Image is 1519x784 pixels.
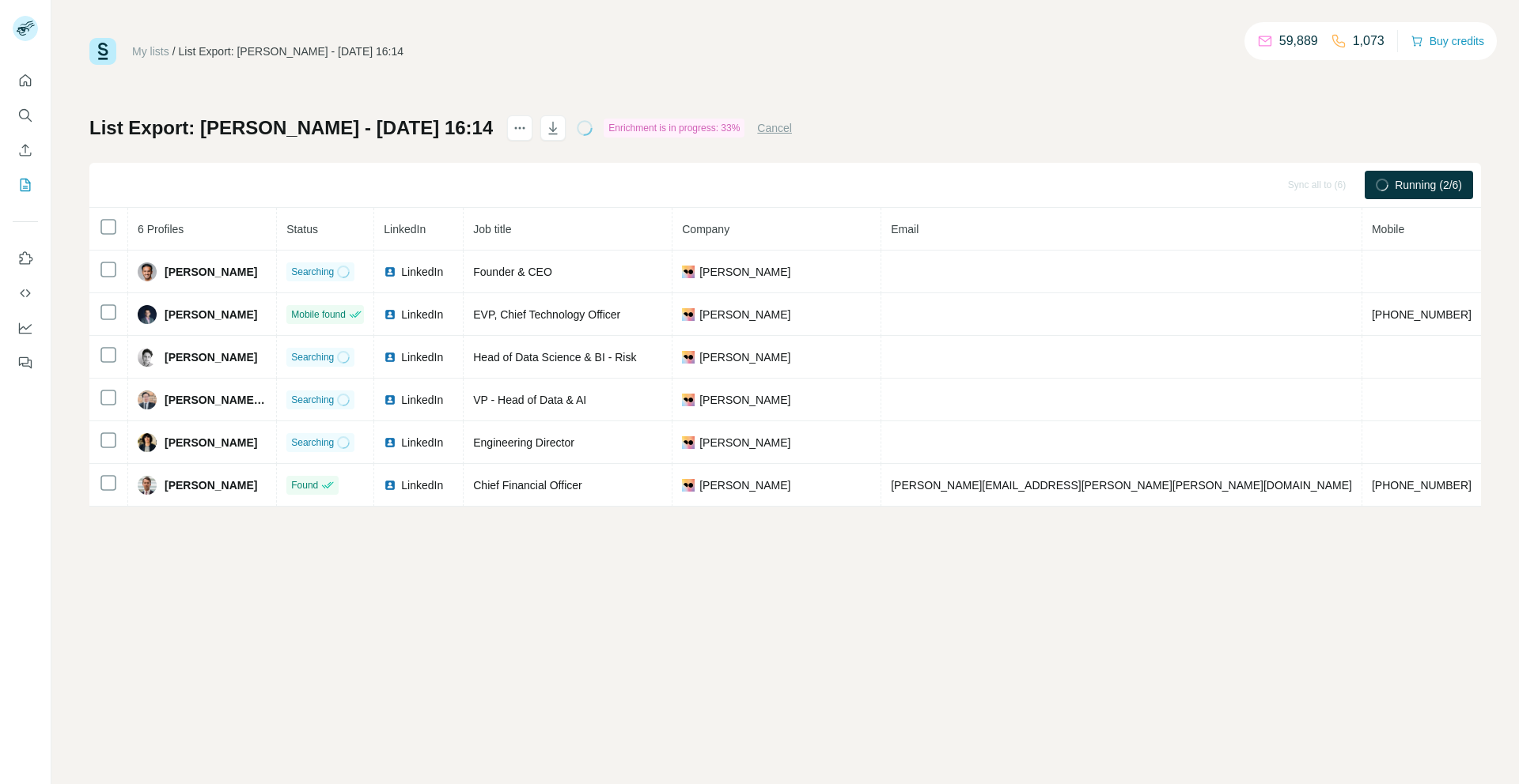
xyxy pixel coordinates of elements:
[291,393,334,407] span: Searching
[165,392,267,408] span: [PERSON_NAME], PhD
[179,43,404,59] div: List Export: [PERSON_NAME] - [DATE] 16:14
[13,136,38,164] button: Enrich CSV
[384,308,396,321] img: LinkedIn logo
[699,307,790,322] span: [PERSON_NAME]
[138,348,157,367] img: Avatar
[757,120,792,136] button: Cancel
[13,171,38,199] button: My lists
[291,350,334,364] span: Searching
[699,349,790,365] span: [PERSON_NAME]
[401,477,443,493] span: LinkedIn
[13,349,38,377] button: Feedback
[13,66,38,95] button: Quick start
[1372,479,1472,492] span: [PHONE_NUMBER]
[165,307,257,322] span: [PERSON_NAME]
[682,479,695,492] img: company-logo
[165,477,257,493] span: [PERSON_NAME]
[138,305,157,324] img: Avatar
[1411,30,1484,52] button: Buy credits
[89,38,116,65] img: Surfe Logo
[138,262,157,281] img: Avatar
[682,394,695,406] img: company-logo
[13,244,38,273] button: Use Surfe on LinkedIn
[13,314,38,342] button: Dashboard
[1372,308,1472,321] span: [PHONE_NUMBER]
[1372,223,1404,236] span: Mobile
[13,101,38,130] button: Search
[682,436,695,449] img: company-logo
[1279,32,1318,51] p: 59,889
[165,349,257,365] span: [PERSON_NAME]
[384,223,426,236] span: LinkedIn
[291,435,334,450] span: Searching
[138,433,157,452] img: Avatar
[473,351,636,364] span: Head of Data Science & BI - Risk
[138,476,157,495] img: Avatar
[401,264,443,280] span: LinkedIn
[384,266,396,278] img: LinkedIn logo
[384,394,396,406] img: LinkedIn logo
[132,45,169,58] a: My lists
[682,351,695,364] img: company-logo
[138,223,184,236] span: 6 Profiles
[165,264,257,280] span: [PERSON_NAME]
[473,266,552,278] span: Founder & CEO
[473,394,586,406] span: VP - Head of Data & AI
[384,351,396,364] img: LinkedIn logo
[401,392,443,408] span: LinkedIn
[401,435,443,450] span: LinkedIn
[401,307,443,322] span: LinkedIn
[138,390,157,409] img: Avatar
[682,308,695,321] img: company-logo
[699,435,790,450] span: [PERSON_NAME]
[1353,32,1385,51] p: 1,073
[891,223,919,236] span: Email
[165,435,257,450] span: [PERSON_NAME]
[291,478,318,492] span: Found
[699,392,790,408] span: [PERSON_NAME]
[291,307,346,322] span: Mobile found
[473,436,574,449] span: Engineering Director
[473,308,620,321] span: EVP, Chief Technology Officer
[291,265,334,279] span: Searching
[473,479,581,492] span: Chief Financial Officer
[89,115,493,141] h1: List Export: [PERSON_NAME] - [DATE] 16:14
[473,223,511,236] span: Job title
[384,436,396,449] img: LinkedIn logo
[401,349,443,365] span: LinkedIn
[286,223,318,236] span: Status
[384,479,396,492] img: LinkedIn logo
[891,479,1352,492] span: [PERSON_NAME][EMAIL_ADDRESS][PERSON_NAME][PERSON_NAME][DOMAIN_NAME]
[172,43,176,59] li: /
[699,264,790,280] span: [PERSON_NAME]
[1395,177,1462,193] span: Running (2/6)
[682,266,695,278] img: company-logo
[699,477,790,493] span: [PERSON_NAME]
[507,115,532,141] button: actions
[13,279,38,307] button: Use Surfe API
[682,223,729,236] span: Company
[604,119,744,138] div: Enrichment is in progress: 33%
